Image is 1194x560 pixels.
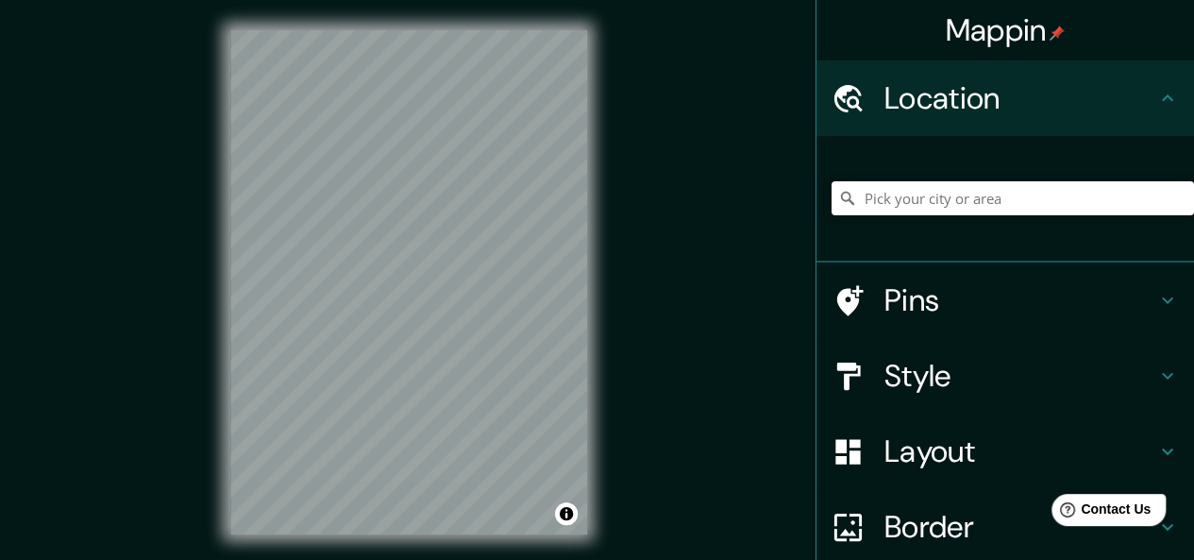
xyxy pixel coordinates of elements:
iframe: Help widget launcher [1026,486,1173,539]
div: Style [816,338,1194,414]
input: Pick your city or area [832,181,1194,215]
h4: Border [884,508,1156,546]
canvas: Map [230,30,587,535]
h4: Layout [884,433,1156,470]
h4: Location [884,79,1156,117]
button: Toggle attribution [555,502,578,525]
h4: Mappin [946,11,1066,49]
img: pin-icon.png [1050,25,1065,41]
div: Pins [816,263,1194,338]
h4: Pins [884,281,1156,319]
div: Location [816,60,1194,136]
h4: Style [884,357,1156,395]
div: Layout [816,414,1194,489]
